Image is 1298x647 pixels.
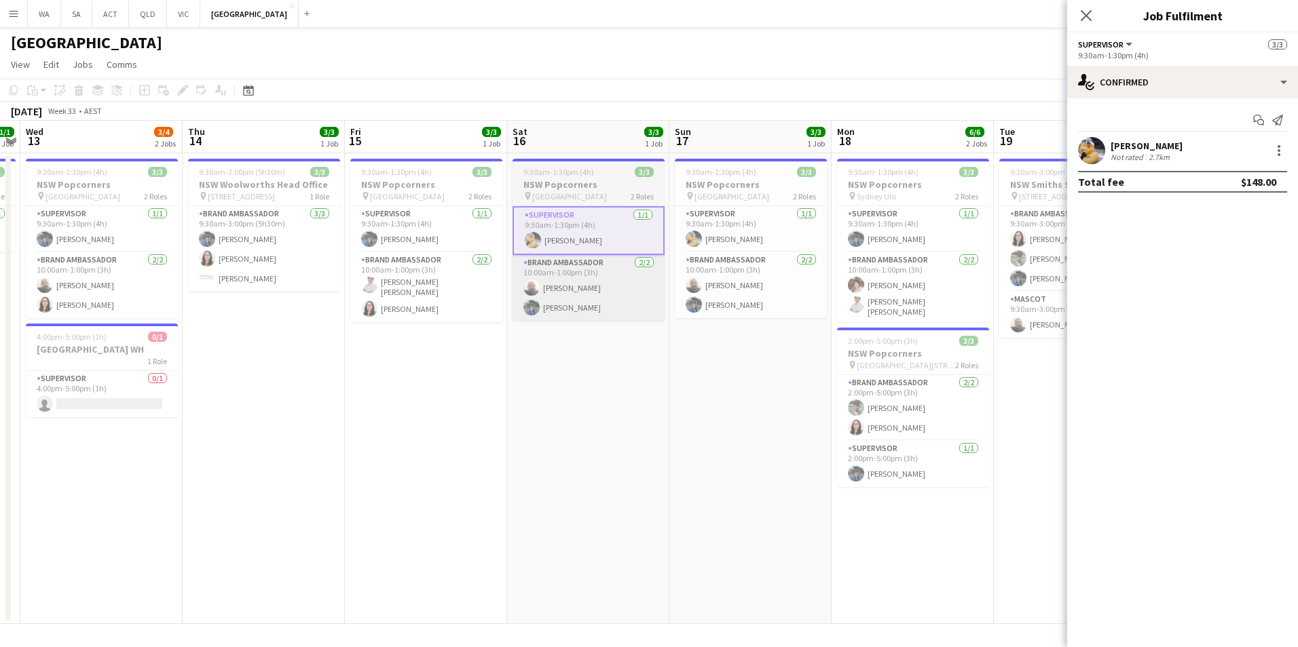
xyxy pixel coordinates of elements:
[188,206,340,292] app-card-role: Brand Ambassador3/39:30am-3:00pm (5h30m)[PERSON_NAME][PERSON_NAME][PERSON_NAME]
[686,167,756,177] span: 9:30am-1:30pm (4h)
[999,159,1151,338] div: 9:30am-3:00pm (5h30m)4/4NSW Smiths Sampling [STREET_ADDRESS]2 RolesBrand Ambassador3/39:30am-3:00...
[26,323,178,417] app-job-card: 4:00pm-5:00pm (1h)0/1[GEOGRAPHIC_DATA] WH1 RoleSupervisor0/14:00pm-5:00pm (1h)
[310,167,329,177] span: 3/3
[348,133,361,149] span: 15
[11,33,162,53] h1: [GEOGRAPHIC_DATA]
[188,125,205,138] span: Thu
[45,191,120,201] span: [GEOGRAPHIC_DATA]
[1067,7,1298,24] h3: Job Fulfilment
[67,56,98,73] a: Jobs
[513,206,665,255] app-card-role: Supervisor1/19:30am-1:30pm (4h)[PERSON_NAME]
[147,356,167,366] span: 1 Role
[837,347,989,359] h3: NSW Popcorners
[955,191,978,201] span: 2 Roles
[200,1,299,27] button: [GEOGRAPHIC_DATA]
[350,159,502,322] app-job-card: 9:30am-1:30pm (4h)3/3NSW Popcorners [GEOGRAPHIC_DATA]2 RolesSupervisor1/19:30am-1:30pm (4h)[PERSO...
[644,127,663,137] span: 3/3
[188,178,340,191] h3: NSW Woolworths Head Office
[1146,152,1172,162] div: 2.7km
[26,178,178,191] h3: NSW Popcorners
[26,159,178,318] app-job-card: 9:30am-1:30pm (4h)3/3NSW Popcorners [GEOGRAPHIC_DATA]2 RolesSupervisor1/19:30am-1:30pm (4h)[PERSO...
[37,167,107,177] span: 9:30am-1:30pm (4h)
[1010,167,1096,177] span: 9:30am-3:00pm (5h30m)
[43,58,59,71] span: Edit
[835,133,855,149] span: 18
[1019,191,1086,201] span: [STREET_ADDRESS]
[523,167,594,177] span: 9:30am-1:30pm (4h)
[144,191,167,201] span: 2 Roles
[26,371,178,417] app-card-role: Supervisor0/14:00pm-5:00pm (1h)
[837,159,989,322] app-job-card: 9:30am-1:30pm (4h)3/3NSW Popcorners Sydney Uni2 RolesSupervisor1/19:30am-1:30pm (4h)[PERSON_NAME]...
[837,252,989,322] app-card-role: Brand Ambassador2/210:00am-1:00pm (3h)[PERSON_NAME][PERSON_NAME] [PERSON_NAME]
[350,252,502,322] app-card-role: Brand Ambassador2/210:00am-1:00pm (3h)[PERSON_NAME] [PERSON_NAME][PERSON_NAME]
[513,255,665,321] app-card-role: Brand Ambassador2/210:00am-1:00pm (3h)[PERSON_NAME][PERSON_NAME]
[1078,50,1287,60] div: 9:30am-1:30pm (4h)
[199,167,285,177] span: 9:30am-3:00pm (5h30m)
[675,159,827,318] app-job-card: 9:30am-1:30pm (4h)3/3NSW Popcorners [GEOGRAPHIC_DATA]2 RolesSupervisor1/19:30am-1:30pm (4h)[PERSO...
[11,58,30,71] span: View
[631,191,654,201] span: 2 Roles
[370,191,445,201] span: [GEOGRAPHIC_DATA]
[129,1,167,27] button: QLD
[955,360,978,370] span: 2 Roles
[848,167,919,177] span: 9:30am-1:30pm (4h)
[148,332,167,342] span: 0/1
[482,127,501,137] span: 3/3
[965,127,984,137] span: 6/6
[26,252,178,318] app-card-role: Brand Ambassador2/210:00am-1:00pm (3h)[PERSON_NAME][PERSON_NAME]
[513,159,665,321] app-job-card: 9:30am-1:30pm (4h)3/3NSW Popcorners [GEOGRAPHIC_DATA]2 RolesSupervisor1/19:30am-1:30pm (4h)[PERSO...
[806,127,826,137] span: 3/3
[837,125,855,138] span: Mon
[37,332,107,342] span: 4:00pm-5:00pm (1h)
[837,178,989,191] h3: NSW Popcorners
[350,206,502,252] app-card-role: Supervisor1/19:30am-1:30pm (4h)[PERSON_NAME]
[694,191,769,201] span: [GEOGRAPHIC_DATA]
[155,138,176,149] div: 2 Jobs
[26,125,43,138] span: Wed
[361,167,432,177] span: 9:30am-1:30pm (4h)
[26,343,178,355] h3: [GEOGRAPHIC_DATA] WH
[468,191,492,201] span: 2 Roles
[999,206,1151,292] app-card-role: Brand Ambassador3/39:30am-3:00pm (5h30m)[PERSON_NAME][PERSON_NAME][PERSON_NAME]
[45,106,79,116] span: Week 33
[848,336,918,346] span: 2:00pm-5:00pm (3h)
[24,133,43,149] span: 13
[320,138,338,149] div: 1 Job
[513,178,665,191] h3: NSW Popcorners
[154,127,173,137] span: 3/4
[797,167,816,177] span: 3/3
[837,375,989,441] app-card-role: Brand Ambassador2/22:00pm-5:00pm (3h)[PERSON_NAME][PERSON_NAME]
[11,104,42,118] div: [DATE]
[999,178,1151,191] h3: NSW Smiths Sampling
[208,191,275,201] span: [STREET_ADDRESS]
[513,125,527,138] span: Sat
[188,159,340,292] div: 9:30am-3:00pm (5h30m)3/3NSW Woolworths Head Office [STREET_ADDRESS]1 RoleBrand Ambassador3/39:30a...
[38,56,64,73] a: Edit
[837,441,989,487] app-card-role: Supervisor1/12:00pm-5:00pm (3h)[PERSON_NAME]
[511,133,527,149] span: 16
[999,125,1015,138] span: Tue
[350,178,502,191] h3: NSW Popcorners
[997,133,1015,149] span: 19
[532,191,607,201] span: [GEOGRAPHIC_DATA]
[837,328,989,487] div: 2:00pm-5:00pm (3h)3/3NSW Popcorners [GEOGRAPHIC_DATA][STREET_ADDRESS][GEOGRAPHIC_DATA]2 RolesBran...
[483,138,500,149] div: 1 Job
[675,206,827,252] app-card-role: Supervisor1/19:30am-1:30pm (4h)[PERSON_NAME]
[320,127,339,137] span: 3/3
[1078,39,1124,50] span: Supervisor
[1241,175,1276,189] div: $148.00
[837,206,989,252] app-card-role: Supervisor1/19:30am-1:30pm (4h)[PERSON_NAME]
[645,138,663,149] div: 1 Job
[635,167,654,177] span: 3/3
[472,167,492,177] span: 3/3
[807,138,825,149] div: 1 Job
[92,1,129,27] button: ACT
[73,58,93,71] span: Jobs
[107,58,137,71] span: Comms
[959,167,978,177] span: 3/3
[84,106,102,116] div: AEST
